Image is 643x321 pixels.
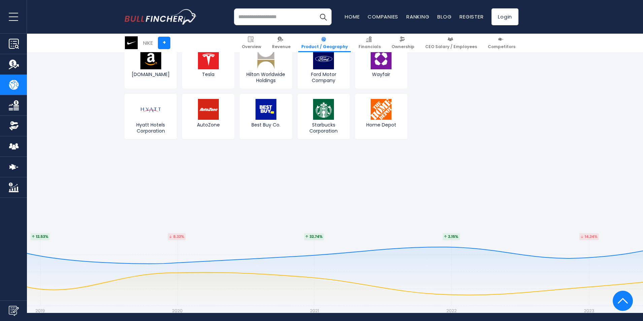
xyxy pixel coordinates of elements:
a: Blog [437,13,451,20]
a: Starbucks Corporation [298,94,350,139]
img: Ownership [9,121,19,131]
img: F logo [313,48,334,69]
a: + [158,37,170,49]
a: Ranking [406,13,429,20]
a: Companies [368,13,398,20]
a: Overview [239,34,264,52]
a: AutoZone [182,94,234,139]
span: Hyatt Hotels Corporation [126,122,175,134]
img: bullfincher logo [125,9,197,25]
a: Ford Motor Company [298,43,350,88]
a: Tesla [182,43,234,88]
span: AutoZone [184,122,233,128]
a: Register [460,13,483,20]
img: NKE logo [125,36,138,49]
img: AZO logo [198,99,219,120]
span: Ownership [392,44,414,49]
a: Revenue [269,34,294,52]
img: W logo [371,48,392,69]
span: Ford Motor Company [299,71,348,83]
span: Competitors [488,44,515,49]
span: Product / Geography [301,44,348,49]
a: CEO Salary / Employees [422,34,480,52]
span: Overview [242,44,261,49]
a: Login [492,8,518,25]
a: Financials [356,34,384,52]
img: BBY logo [256,99,276,120]
img: AMZN logo [140,48,161,69]
span: Starbucks Corporation [299,122,348,134]
a: Home Depot [355,94,407,139]
img: TSLA logo [198,48,219,69]
a: Wayfair [355,43,407,88]
a: [DOMAIN_NAME] [125,43,177,88]
a: Ownership [388,34,417,52]
img: SBUX logo [313,99,334,120]
img: H logo [140,99,161,120]
a: Best Buy Co. [240,94,292,139]
a: Competitors [485,34,518,52]
span: Wayfair [357,71,406,77]
img: HD logo [371,99,392,120]
button: Search [315,8,332,25]
span: Hilton Worldwide Holdings [241,71,290,83]
a: Hyatt Hotels Corporation [125,94,177,139]
a: Hilton Worldwide Holdings [240,43,292,88]
span: Financials [359,44,381,49]
span: Revenue [272,44,291,49]
span: Best Buy Co. [241,122,290,128]
a: Home [345,13,360,20]
div: NIKE [143,39,153,47]
img: HLT logo [256,48,276,69]
span: CEO Salary / Employees [425,44,477,49]
span: Home Depot [357,122,406,128]
a: Go to homepage [125,9,197,25]
span: Tesla [184,71,233,77]
a: Product / Geography [298,34,351,52]
span: [DOMAIN_NAME] [126,71,175,77]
